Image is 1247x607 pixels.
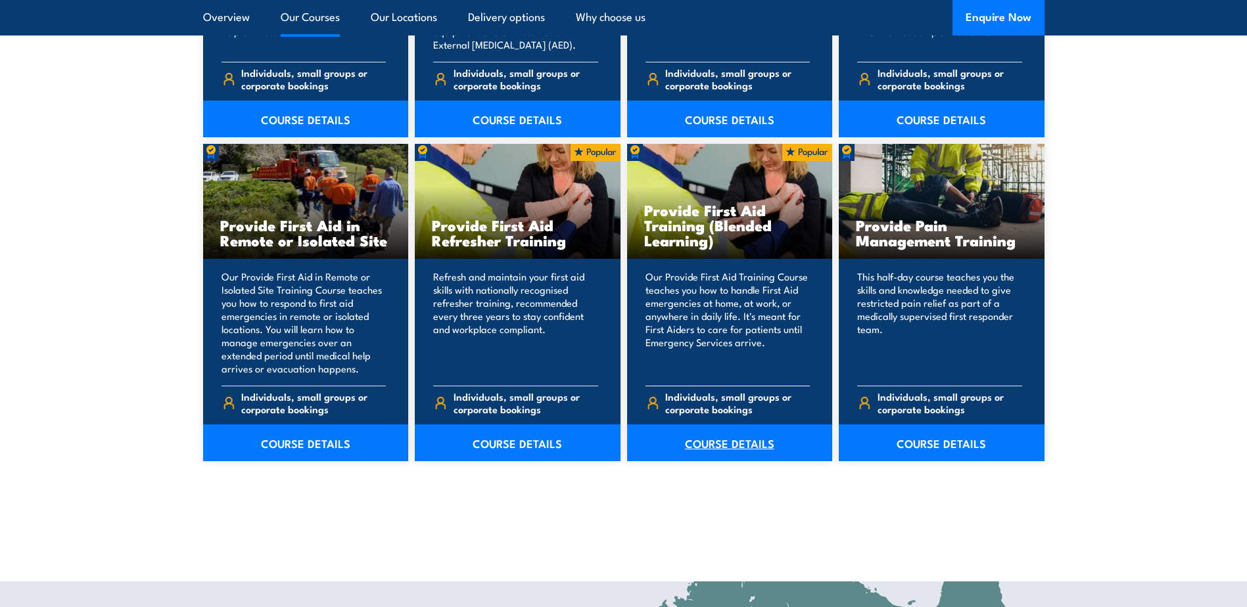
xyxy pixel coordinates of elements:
[220,217,392,248] h3: Provide First Aid in Remote or Isolated Site
[644,202,816,248] h3: Provide First Aid Training (Blended Learning)
[627,101,833,137] a: COURSE DETAILS
[627,424,833,461] a: COURSE DETAILS
[857,270,1022,375] p: This half-day course teaches you the skills and knowledge needed to give restricted pain relief a...
[839,424,1045,461] a: COURSE DETAILS
[856,217,1027,248] h3: Provide Pain Management Training
[878,390,1022,415] span: Individuals, small groups or corporate bookings
[415,424,621,461] a: COURSE DETAILS
[665,390,810,415] span: Individuals, small groups or corporate bookings
[241,390,386,415] span: Individuals, small groups or corporate bookings
[203,101,409,137] a: COURSE DETAILS
[415,101,621,137] a: COURSE DETAILS
[665,66,810,91] span: Individuals, small groups or corporate bookings
[454,66,598,91] span: Individuals, small groups or corporate bookings
[241,66,386,91] span: Individuals, small groups or corporate bookings
[839,101,1045,137] a: COURSE DETAILS
[433,270,598,375] p: Refresh and maintain your first aid skills with nationally recognised refresher training, recomme...
[454,390,598,415] span: Individuals, small groups or corporate bookings
[646,270,811,375] p: Our Provide First Aid Training Course teaches you how to handle First Aid emergencies at home, at...
[222,270,387,375] p: Our Provide First Aid in Remote or Isolated Site Training Course teaches you how to respond to fi...
[878,66,1022,91] span: Individuals, small groups or corporate bookings
[203,424,409,461] a: COURSE DETAILS
[432,217,603,248] h3: Provide First Aid Refresher Training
